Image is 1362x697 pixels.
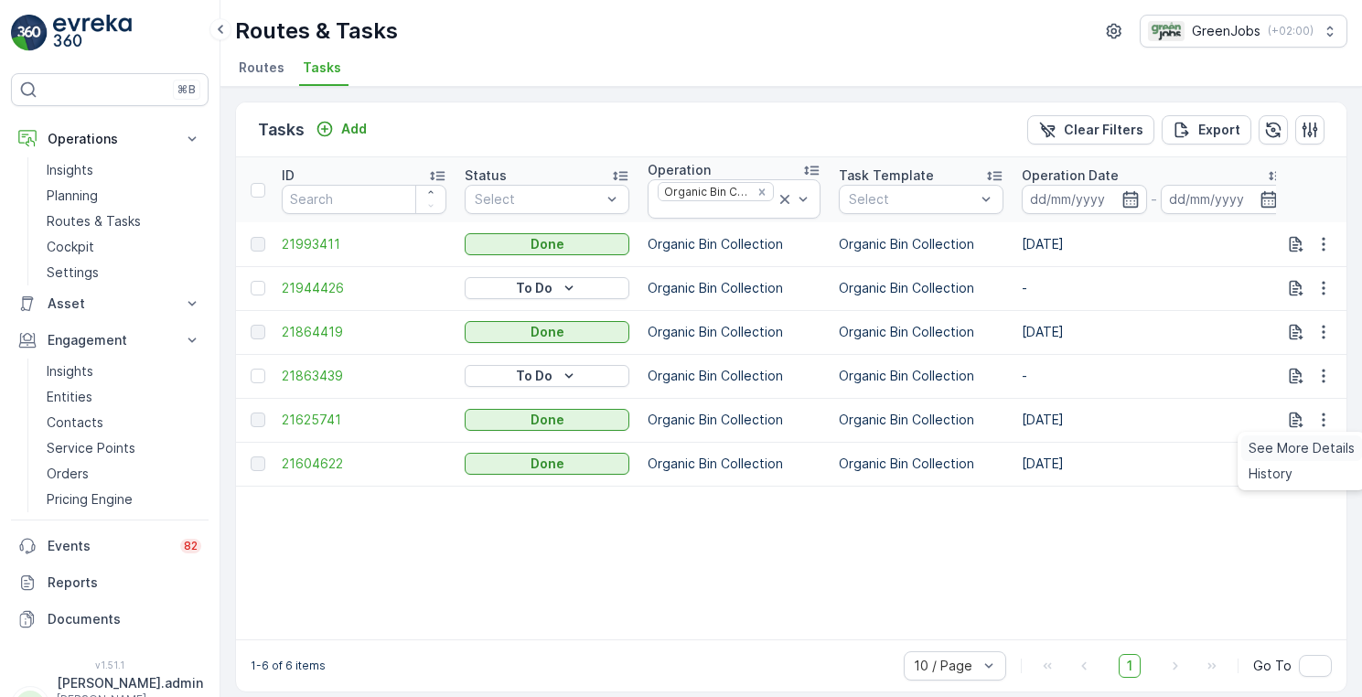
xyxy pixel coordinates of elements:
[239,59,284,77] span: Routes
[47,238,94,256] p: Cockpit
[251,413,265,427] div: Toggle Row Selected
[1013,310,1294,354] td: [DATE]
[57,674,203,692] p: [PERSON_NAME].admin
[516,367,552,385] p: To Do
[1013,442,1294,486] td: [DATE]
[251,659,326,673] p: 1-6 of 6 items
[1140,15,1347,48] button: GreenJobs(+02:00)
[282,411,446,429] a: 21625741
[1022,166,1119,185] p: Operation Date
[531,235,564,253] p: Done
[1064,121,1143,139] p: Clear Filters
[48,574,201,592] p: Reports
[839,455,1003,473] p: Organic Bin Collection
[1241,435,1362,461] a: See More Details
[341,120,367,138] p: Add
[47,362,93,381] p: Insights
[251,237,265,252] div: Toggle Row Selected
[39,234,209,260] a: Cockpit
[648,323,820,341] p: Organic Bin Collection
[839,166,934,185] p: Task Template
[39,209,209,234] a: Routes & Tasks
[1249,465,1292,483] span: History
[282,455,446,473] a: 21604622
[47,439,135,457] p: Service Points
[258,117,305,143] p: Tasks
[39,435,209,461] a: Service Points
[11,601,209,638] a: Documents
[39,157,209,183] a: Insights
[1013,398,1294,442] td: [DATE]
[39,183,209,209] a: Planning
[752,185,772,199] div: Remove Organic Bin Collection
[465,365,629,387] button: To Do
[648,455,820,473] p: Organic Bin Collection
[648,367,820,385] p: Organic Bin Collection
[39,384,209,410] a: Entities
[11,564,209,601] a: Reports
[47,187,98,205] p: Planning
[48,331,172,349] p: Engagement
[839,279,1003,297] p: Organic Bin Collection
[1022,185,1147,214] input: dd/mm/yyyy
[839,235,1003,253] p: Organic Bin Collection
[47,413,103,432] p: Contacts
[659,183,750,200] div: Organic Bin Collection
[849,190,975,209] p: Select
[47,212,141,231] p: Routes & Tasks
[465,321,629,343] button: Done
[282,323,446,341] a: 21864419
[1161,185,1286,214] input: dd/mm/yyyy
[251,369,265,383] div: Toggle Row Selected
[39,260,209,285] a: Settings
[11,659,209,670] span: v 1.51.1
[531,411,564,429] p: Done
[1253,657,1292,675] span: Go To
[39,359,209,384] a: Insights
[48,610,201,628] p: Documents
[648,235,820,253] p: Organic Bin Collection
[1198,121,1240,139] p: Export
[465,233,629,255] button: Done
[251,325,265,339] div: Toggle Row Selected
[47,388,92,406] p: Entities
[39,410,209,435] a: Contacts
[308,118,374,140] button: Add
[11,528,209,564] a: Events82
[11,15,48,51] img: logo
[303,59,341,77] span: Tasks
[465,453,629,475] button: Done
[516,279,552,297] p: To Do
[235,16,398,46] p: Routes & Tasks
[648,161,711,179] p: Operation
[47,490,133,509] p: Pricing Engine
[465,166,507,185] p: Status
[11,322,209,359] button: Engagement
[475,190,601,209] p: Select
[48,295,172,313] p: Asset
[531,323,564,341] p: Done
[47,161,93,179] p: Insights
[251,281,265,295] div: Toggle Row Selected
[282,166,295,185] p: ID
[282,235,446,253] span: 21993411
[1119,654,1141,678] span: 1
[39,487,209,512] a: Pricing Engine
[1013,354,1294,398] td: -
[465,409,629,431] button: Done
[39,461,209,487] a: Orders
[1151,188,1157,210] p: -
[531,455,564,473] p: Done
[282,279,446,297] a: 21944426
[47,263,99,282] p: Settings
[1013,266,1294,310] td: -
[48,537,169,555] p: Events
[53,15,132,51] img: logo_light-DOdMpM7g.png
[1148,21,1185,41] img: Green_Jobs_Logo.png
[282,185,446,214] input: Search
[282,367,446,385] span: 21863439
